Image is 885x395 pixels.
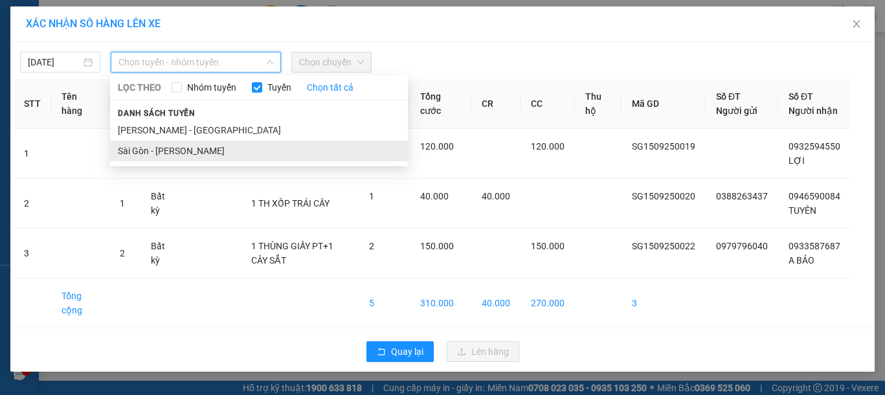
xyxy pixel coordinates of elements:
span: Số ĐT [716,91,741,102]
th: Tên hàng [51,79,109,129]
span: 1 [120,198,125,209]
span: 1 TH XỐP TRÁI CÂY [251,198,330,209]
td: 1 [14,129,51,179]
input: 15/09/2025 [28,55,81,69]
button: rollbackQuay lại [366,341,434,362]
span: Danh sách tuyến [110,107,203,119]
span: LỌC THEO [118,80,161,95]
span: 2 [369,241,374,251]
li: Sài Gòn - [PERSON_NAME] [110,141,408,161]
span: down [266,58,274,66]
th: SL [109,79,140,129]
span: 0933587687 [789,241,840,251]
span: Số ĐT [789,91,813,102]
li: [PERSON_NAME] - [GEOGRAPHIC_DATA] [110,120,408,141]
span: 1 [369,191,374,201]
td: Bất kỳ [140,229,185,278]
td: 270.000 [521,278,575,328]
span: Chọn chuyến [299,52,364,72]
span: Nhóm tuyến [182,80,241,95]
th: CR [471,79,521,129]
button: Close [838,6,875,43]
th: CC [521,79,575,129]
td: 40.000 [471,278,521,328]
span: 40.000 [482,191,510,201]
th: Tổng cước [410,79,471,129]
td: Bất kỳ [140,179,185,229]
td: 310.000 [410,278,471,328]
span: Tuyến [262,80,297,95]
span: 0946590084 [789,191,840,201]
td: 5 [359,278,409,328]
span: Người nhận [789,106,838,116]
td: Tổng cộng [51,278,109,328]
span: 1 THÙNG GIẤY PT+1 CÂY SẮT [251,241,333,265]
span: Chọn tuyến - nhóm tuyến [118,52,273,72]
span: Quay lại [391,344,423,359]
td: 3 [14,229,51,278]
span: 0932594550 [789,141,840,152]
span: SG1509250019 [632,141,695,152]
span: 120.000 [420,141,454,152]
td: 2 [14,179,51,229]
span: close [851,19,862,29]
span: TUYÊN [789,205,816,216]
span: SG1509250022 [632,241,695,251]
span: 2 [120,248,125,258]
button: uploadLên hàng [447,341,519,362]
th: Mã GD [622,79,706,129]
span: 0388263437 [716,191,768,201]
span: 0979796040 [716,241,768,251]
th: Thu hộ [575,79,622,129]
a: Chọn tất cả [307,80,353,95]
span: LỢI [789,155,805,166]
th: STT [14,79,51,129]
span: XÁC NHẬN SỐ HÀNG LÊN XE [26,17,161,30]
span: 150.000 [420,241,454,251]
span: A BẢO [789,255,814,265]
span: rollback [377,347,386,357]
span: Người gửi [716,106,757,116]
span: 150.000 [531,241,565,251]
span: 120.000 [531,141,565,152]
span: SG1509250020 [632,191,695,201]
td: 3 [622,278,706,328]
span: 40.000 [420,191,449,201]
